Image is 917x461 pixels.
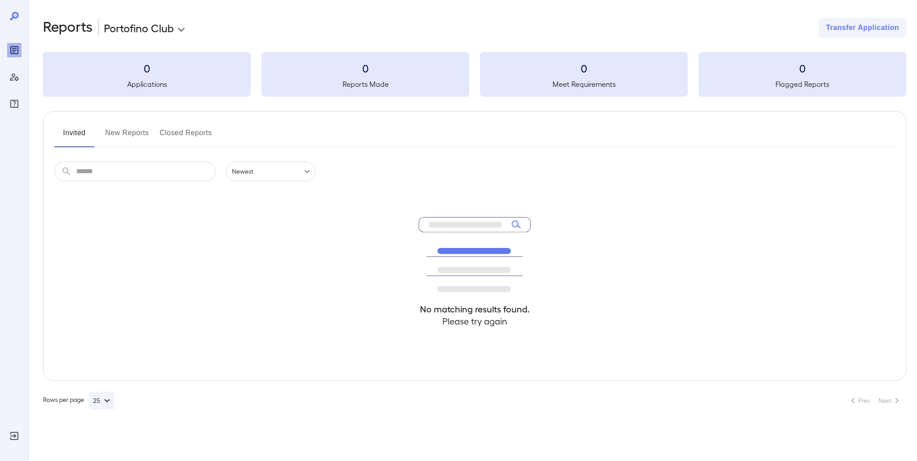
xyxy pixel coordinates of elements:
div: Manage Users [7,70,21,84]
h3: 0 [698,61,906,75]
h3: 0 [480,61,688,75]
button: Transfer Application [819,18,906,38]
button: Closed Reports [160,126,212,147]
div: Rows per page [43,392,114,410]
div: Newest [226,162,316,181]
div: Log Out [7,429,21,443]
p: Portofino Club [104,21,174,35]
h5: Applications [43,79,251,90]
h4: Please try again [419,315,531,327]
h4: No matching results found. [419,303,531,315]
summary: 0Applications0Reports Made0Meet Requirements0Flagged Reports [43,52,906,97]
h5: Meet Requirements [480,79,688,90]
button: New Reports [105,126,149,147]
h5: Reports Made [261,79,469,90]
h5: Flagged Reports [698,79,906,90]
h3: 0 [43,61,251,75]
button: Invited [54,126,94,147]
h3: 0 [261,61,469,75]
h2: Reports [43,18,93,38]
button: 25 [90,392,114,410]
div: FAQ [7,97,21,111]
div: Reports [7,43,21,57]
nav: pagination navigation [844,393,906,408]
